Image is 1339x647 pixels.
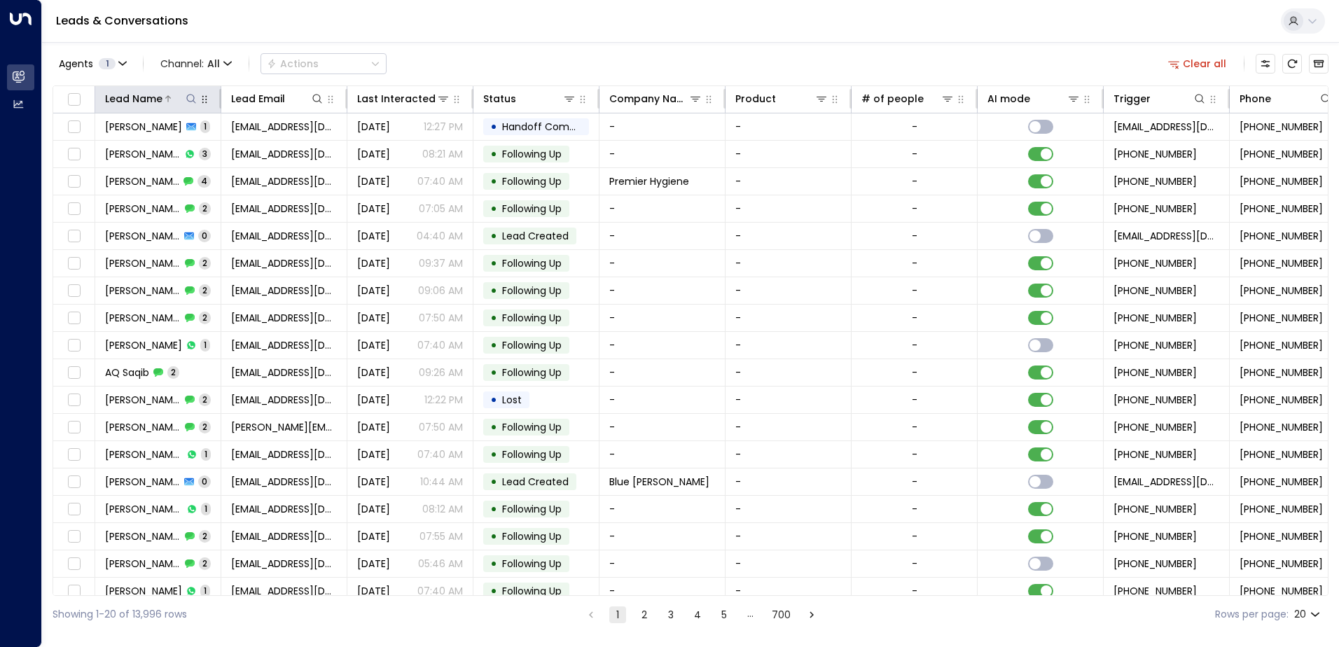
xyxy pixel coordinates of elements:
td: - [599,332,726,359]
span: Following Up [502,557,562,571]
span: Malcolm Gale [105,393,181,407]
span: Toggle select row [65,228,83,245]
span: Toggle select row [65,583,83,600]
span: Following Up [502,256,562,270]
div: Showing 1-20 of 13,996 rows [53,607,187,622]
span: e.goodby@hotmail.co.uk [231,229,337,243]
div: - [912,174,917,188]
span: Ellen Osborne [105,229,180,243]
span: njpilates@gmx.com [231,447,337,461]
button: Agents1 [53,54,132,74]
td: - [726,414,852,440]
p: 04:40 AM [417,229,463,243]
span: Following Up [502,447,562,461]
div: • [490,443,497,466]
span: Following Up [502,174,562,188]
span: Jul 15, 2025 [357,502,390,516]
span: +447496600945 [1240,120,1323,134]
p: 05:46 AM [418,557,463,571]
td: - [726,223,852,249]
span: +447946514019 [1240,502,1323,516]
span: Aug 26, 2025 [357,202,390,216]
span: +447762930128 [1113,420,1197,434]
div: - [912,202,917,216]
button: Go to next page [803,606,820,623]
span: 2 [167,366,179,378]
span: Toggle select row [65,364,83,382]
p: 12:22 PM [424,393,463,407]
span: +447540306692 [1113,202,1197,216]
span: 2 [199,312,211,323]
div: - [912,120,917,134]
td: - [599,414,726,440]
span: Toggle select row [65,146,83,163]
span: Toggle select row [65,528,83,545]
td: - [599,195,726,222]
span: +447804830391 [1240,147,1323,161]
td: - [599,523,726,550]
td: - [726,277,852,304]
span: leads@space-station.co.uk [1113,229,1219,243]
button: Go to page 700 [769,606,793,623]
span: Premier Hygiene [609,174,689,188]
td: - [726,113,852,140]
span: +447807027830 [1240,529,1323,543]
span: All [207,58,220,69]
td: - [726,168,852,195]
span: z.mutawi@hotmail.com [231,502,337,516]
span: Sep 26, 2025 [357,393,390,407]
span: Michael Obube [105,311,181,325]
td: - [599,277,726,304]
span: Priya Clarke [105,584,182,598]
label: Rows per page: [1215,607,1289,622]
span: 1 [99,58,116,69]
span: +447938222129 [1240,284,1323,298]
span: Toggle select row [65,309,83,327]
span: Sayed Nazir [105,174,179,188]
span: aqs786@live.co.uk [231,366,337,380]
button: Clear all [1163,54,1233,74]
div: - [912,393,917,407]
div: - [912,338,917,352]
span: +447552850846 [1240,256,1323,270]
div: # of people [861,90,955,107]
span: debbieellenlee@gmail.com [231,338,337,352]
div: Company Name [609,90,702,107]
span: Toggle select row [65,200,83,218]
p: 12:27 PM [424,120,463,134]
button: Channel:All [155,54,237,74]
span: +447804830391 [1113,147,1197,161]
span: +447901047509 [1240,584,1323,598]
div: - [912,229,917,243]
span: +447552850846 [1113,256,1197,270]
td: - [599,113,726,140]
span: Sep 06, 2025 [357,256,390,270]
div: - [912,147,917,161]
td: - [726,387,852,413]
span: 2 [199,394,211,405]
div: Trigger [1113,90,1151,107]
span: Leigh Mitchell [105,529,181,543]
span: leighmitchell88@hotmail.com [231,529,337,543]
span: +447917871336 [1113,447,1197,461]
p: 07:55 AM [419,529,463,543]
span: 0 [198,230,211,242]
div: AI mode [987,90,1030,107]
td: - [599,359,726,386]
div: • [490,361,497,384]
td: - [726,141,852,167]
span: Following Up [502,338,562,352]
div: - [912,284,917,298]
td: - [726,195,852,222]
span: michaelobube1@gmail.com [231,311,337,325]
span: Toggle select row [65,118,83,136]
span: Refresh [1282,54,1302,74]
span: nstallport@btinternet.com [231,147,337,161]
button: Go to page 2 [636,606,653,623]
span: Aug 23, 2025 [357,229,390,243]
span: Jul 29, 2025 [357,475,390,489]
p: 07:05 AM [419,202,463,216]
td: - [726,468,852,495]
span: malcolm21170@gmail.com [231,393,337,407]
td: - [599,387,726,413]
